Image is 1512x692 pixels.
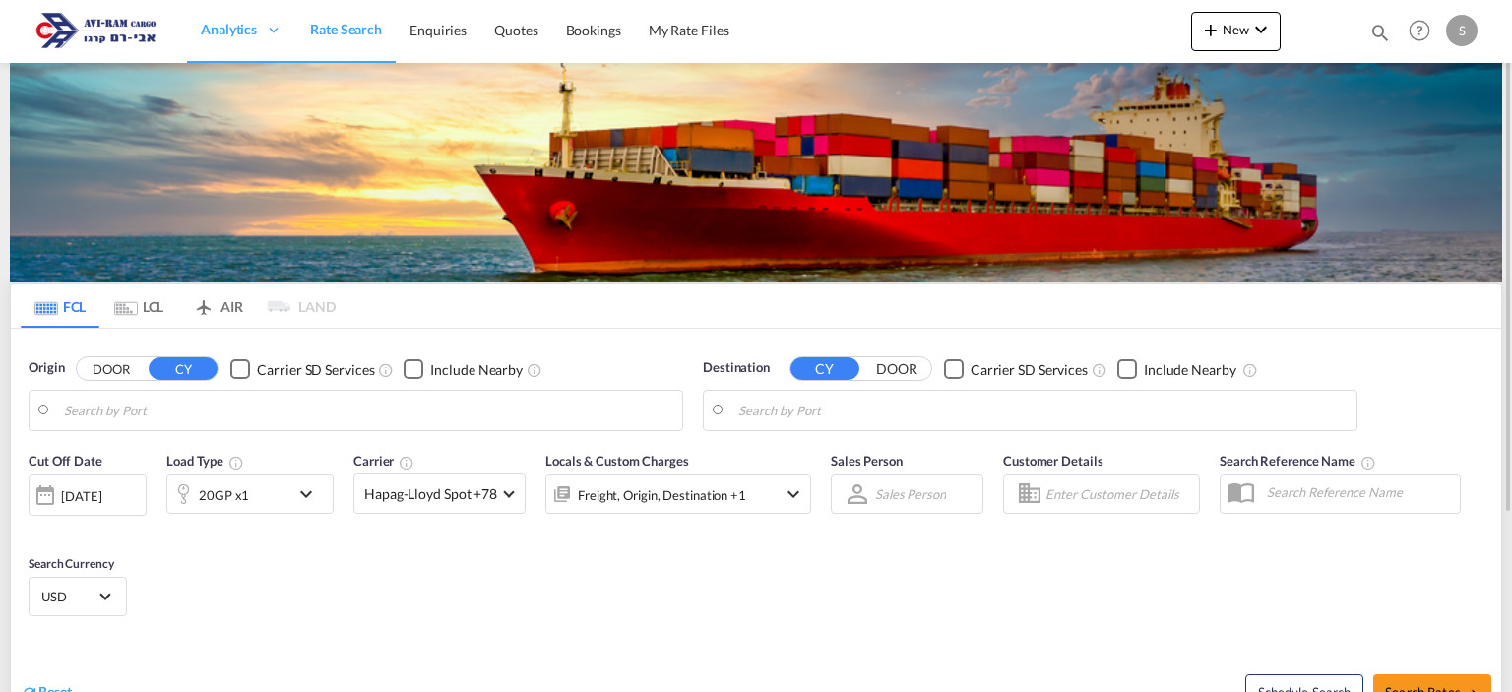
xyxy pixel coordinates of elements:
span: Search Currency [29,556,114,571]
span: Analytics [201,20,257,39]
md-icon: Unchecked: Ignores neighbouring ports when fetching rates.Checked : Includes neighbouring ports w... [527,362,542,378]
button: DOOR [862,358,931,381]
md-checkbox: Checkbox No Ink [230,358,374,379]
input: Search by Port [738,396,1347,425]
md-icon: icon-magnify [1369,22,1391,43]
input: Enter Customer Details [1045,479,1193,509]
button: DOOR [77,358,146,381]
div: 20GP x1icon-chevron-down [166,474,334,514]
button: icon-plus 400-fgNewicon-chevron-down [1191,12,1281,51]
md-checkbox: Checkbox No Ink [404,358,523,379]
div: S [1446,15,1478,46]
md-tab-item: FCL [21,284,99,328]
span: Rate Search [310,21,382,37]
span: Carrier [353,453,414,469]
span: USD [41,588,96,605]
span: New [1199,22,1273,37]
md-icon: Unchecked: Search for CY (Container Yard) services for all selected carriers.Checked : Search for... [1092,362,1107,378]
img: 166978e0a5f911edb4280f3c7a976193.png [30,9,162,53]
span: Quotes [494,22,537,38]
span: Load Type [166,453,244,469]
md-icon: icon-chevron-down [294,482,328,506]
div: Carrier SD Services [971,360,1088,380]
md-checkbox: Checkbox No Ink [944,358,1088,379]
input: Search Reference Name [1257,477,1460,507]
md-icon: Unchecked: Search for CY (Container Yard) services for all selected carriers.Checked : Search for... [378,362,394,378]
md-icon: Unchecked: Ignores neighbouring ports when fetching rates.Checked : Includes neighbouring ports w... [1242,362,1258,378]
input: Search by Port [64,396,672,425]
span: My Rate Files [649,22,729,38]
div: [DATE] [61,487,101,505]
span: Destination [703,358,770,378]
span: Locals & Custom Charges [545,453,689,469]
md-icon: icon-chevron-down [1249,18,1273,41]
md-select: Sales Person [873,480,948,509]
span: Cut Off Date [29,453,102,469]
span: Bookings [566,22,621,38]
button: CY [149,357,218,380]
div: Freight Origin Destination Factory Stuffingicon-chevron-down [545,474,811,514]
md-tab-item: LCL [99,284,178,328]
div: icon-magnify [1369,22,1391,51]
md-icon: icon-airplane [192,295,216,310]
img: LCL+%26+FCL+BACKGROUND.png [10,63,1502,282]
div: [DATE] [29,474,147,516]
div: Freight Origin Destination Factory Stuffing [578,481,746,509]
md-icon: icon-chevron-down [782,482,805,506]
span: Sales Person [831,453,903,469]
div: Help [1403,14,1446,49]
md-icon: Your search will be saved by the below given name [1360,455,1376,471]
md-checkbox: Checkbox No Ink [1117,358,1236,379]
md-icon: The selected Trucker/Carrierwill be displayed in the rate results If the rates are from another f... [399,455,414,471]
md-tab-item: AIR [178,284,257,328]
span: Hapag-Lloyd Spot +78 [364,484,497,504]
button: CY [790,357,859,380]
md-datepicker: Select [29,514,43,540]
md-icon: icon-plus 400-fg [1199,18,1223,41]
span: Help [1403,14,1436,47]
span: Origin [29,358,64,378]
div: Carrier SD Services [257,360,374,380]
md-icon: icon-information-outline [228,455,244,471]
span: Customer Details [1003,453,1102,469]
md-pagination-wrapper: Use the left and right arrow keys to navigate between tabs [21,284,336,328]
div: Include Nearby [1144,360,1236,380]
span: Search Reference Name [1220,453,1376,469]
span: Enquiries [409,22,467,38]
div: 20GP x1 [199,481,249,509]
md-select: Select Currency: $ USDUnited States Dollar [39,582,116,610]
div: Include Nearby [430,360,523,380]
